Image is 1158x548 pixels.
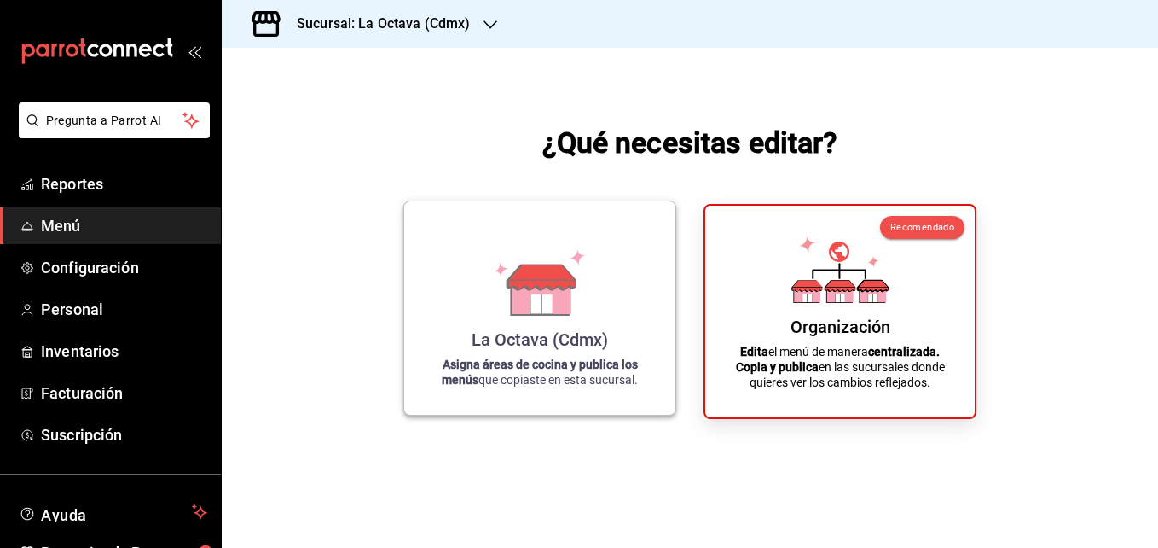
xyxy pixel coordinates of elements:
[41,423,207,446] span: Suscripción
[726,344,954,390] p: el menú de manera en las sucursales donde quieres ver los cambios reflejados.
[542,122,838,163] h1: ¿Qué necesitas editar?
[41,256,207,279] span: Configuración
[442,358,638,387] strong: Asigna áreas de cocina y publica los menús
[736,360,819,374] strong: Copia y publica
[283,14,470,34] h3: Sucursal: La Octava (Cdmx)
[46,112,183,130] span: Pregunta a Parrot AI
[868,345,940,359] strong: centralizada.
[41,502,185,522] span: Ayuda
[12,124,210,142] a: Pregunta a Parrot AI
[472,329,608,350] div: La Octava (Cdmx)
[890,222,954,233] span: Recomendado
[41,172,207,195] span: Reportes
[188,44,201,58] button: open_drawer_menu
[425,357,655,388] p: que copiaste en esta sucursal.
[790,317,890,337] div: Organización
[41,340,207,363] span: Inventarios
[19,102,210,138] button: Pregunta a Parrot AI
[41,214,207,237] span: Menú
[41,298,207,321] span: Personal
[740,345,768,359] strong: Edita
[41,382,207,405] span: Facturación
